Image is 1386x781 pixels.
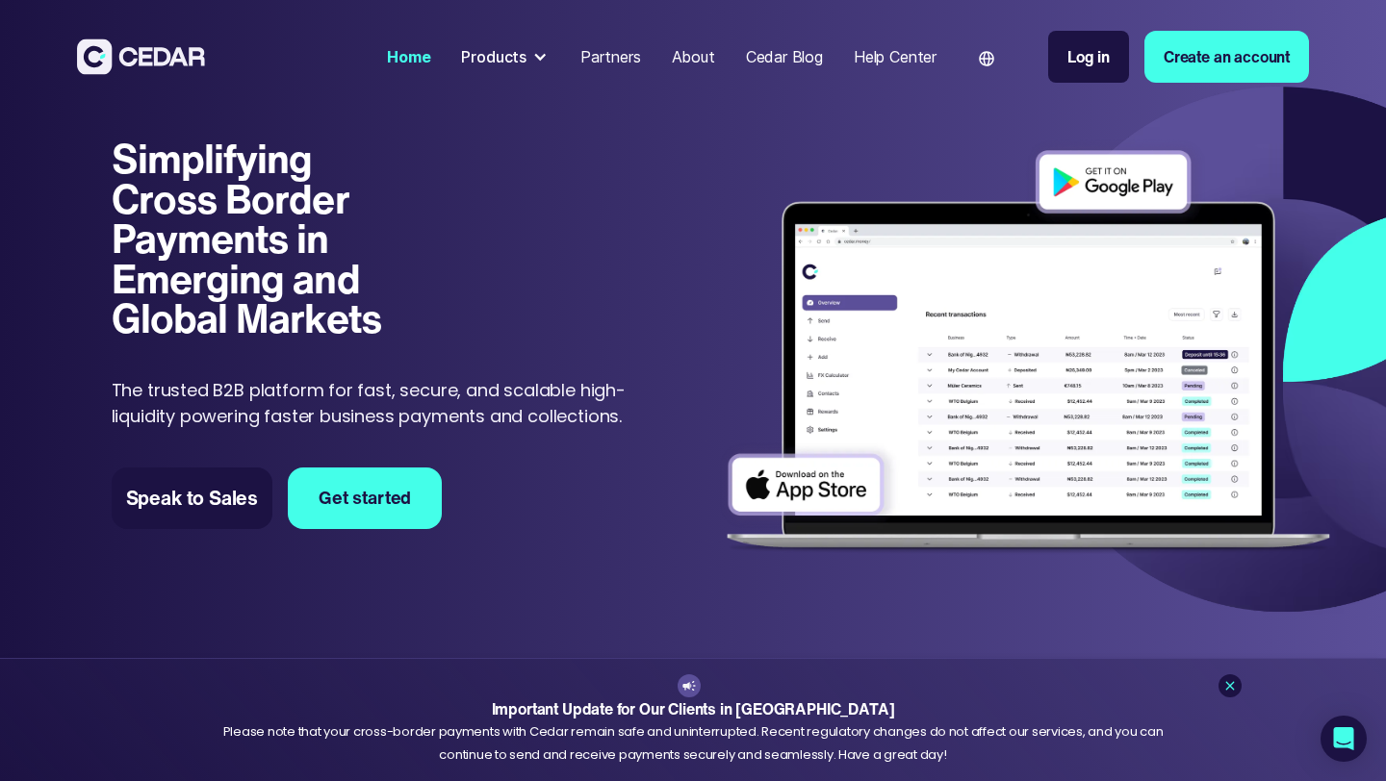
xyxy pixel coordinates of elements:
div: Products [461,45,526,68]
a: Help Center [846,36,944,78]
a: About [664,36,723,78]
div: About [672,45,715,68]
div: Help Center [854,45,937,68]
div: Cedar Blog [746,45,823,68]
div: Open Intercom Messenger [1321,716,1367,762]
div: Partners [580,45,641,68]
p: The trusted B2B platform for fast, secure, and scalable high-liquidity powering faster business p... [112,377,636,429]
div: Home [387,45,430,68]
a: Partners [573,36,649,78]
a: Cedar Blog [738,36,831,78]
a: Get started [288,467,442,529]
img: Dashboard of transactions [713,139,1344,567]
a: Log in [1048,31,1129,83]
div: Products [453,38,557,76]
div: Log in [1067,45,1110,68]
a: Speak to Sales [112,467,273,529]
img: world icon [979,51,994,66]
a: Home [379,36,438,78]
h1: Simplifying Cross Border Payments in Emerging and Global Markets [112,139,426,339]
a: Create an account [1144,31,1309,83]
